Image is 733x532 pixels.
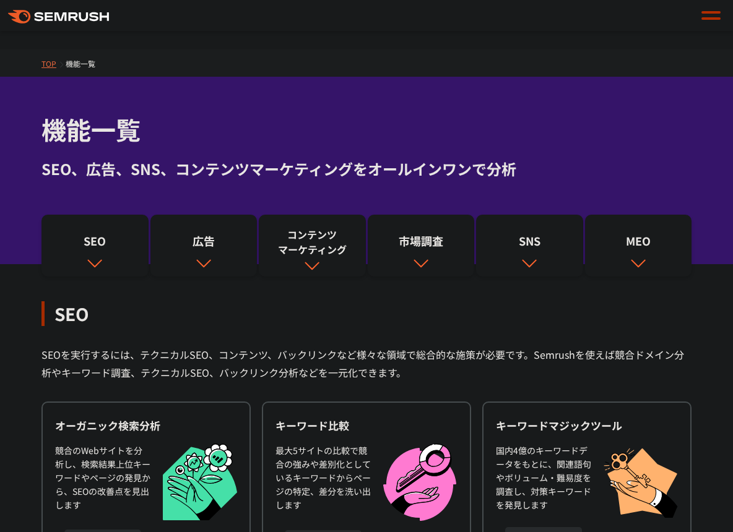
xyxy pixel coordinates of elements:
[41,158,692,180] div: SEO、広告、SNS、コンテンツマーケティングをオールインワンで分析
[265,227,360,257] div: コンテンツ マーケティング
[496,418,678,433] div: キーワードマジックツール
[275,418,458,433] div: キーワード比較
[55,444,150,521] div: 競合のWebサイトを分析し、検索結果上位キーワードやページの発見から、SEOの改善点を見出します
[150,215,258,277] a: 広告
[41,301,692,326] div: SEO
[48,233,142,254] div: SEO
[41,111,692,148] h1: 機能一覧
[259,215,366,277] a: コンテンツマーケティング
[41,346,692,382] div: SEOを実行するには、テクニカルSEO、コンテンツ、バックリンクなど様々な領域で総合的な施策が必要です。Semrushを使えば競合ドメイン分析やキーワード調査、テクニカルSEO、バックリンク分析...
[383,444,456,521] img: キーワード比較
[604,444,678,518] img: キーワードマジックツール
[157,233,251,254] div: 広告
[482,233,577,254] div: SNS
[55,418,237,433] div: オーガニック検索分析
[591,233,686,254] div: MEO
[41,58,66,69] a: TOP
[496,444,591,518] div: 国内4億のキーワードデータをもとに、関連語句やボリューム・難易度を調査し、対策キーワードを発見します
[275,444,371,521] div: 最大5サイトの比較で競合の強みや差別化としているキーワードからページの特定、差分を洗い出します
[476,215,583,277] a: SNS
[163,444,237,521] img: オーガニック検索分析
[66,58,105,69] a: 機能一覧
[374,233,469,254] div: 市場調査
[585,215,692,277] a: MEO
[41,215,149,277] a: SEO
[368,215,475,277] a: 市場調査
